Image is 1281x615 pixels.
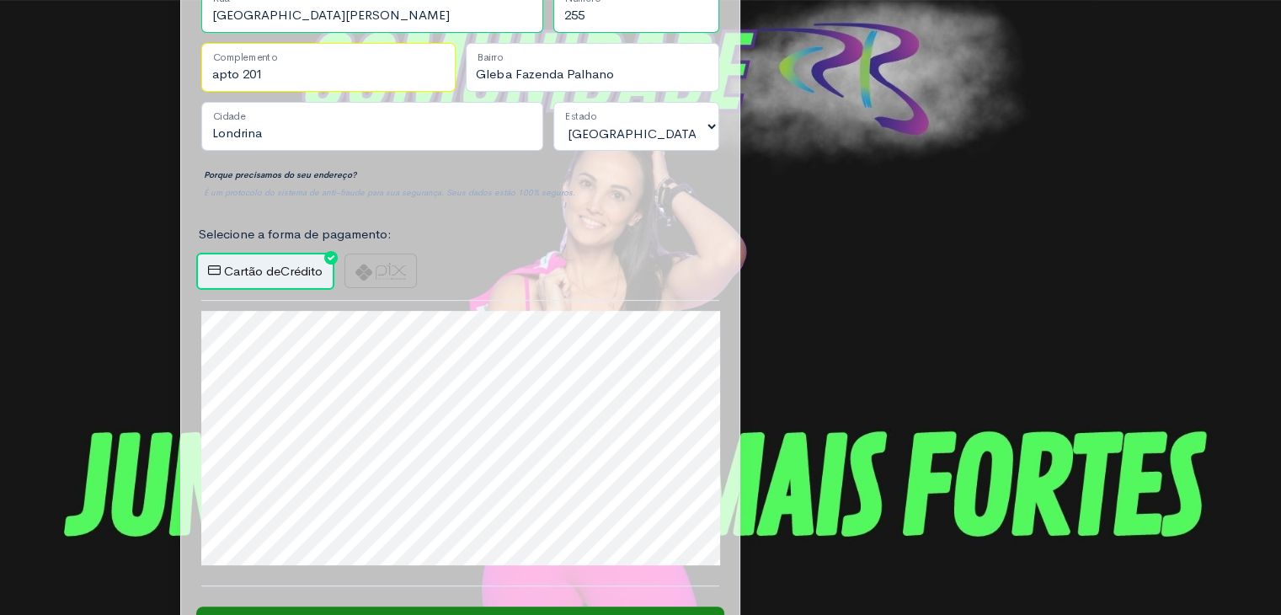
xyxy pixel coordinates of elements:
[224,263,280,279] span: Cartão de
[201,43,456,92] input: Complemento
[466,43,720,92] input: Bairro
[355,263,406,281] img: pix-logo-9c6f7f1e21d0dbbe27cc39d8b486803e509c07734d8fd270ca391423bc61e7ca.png
[199,225,392,244] label: Selecione a forma de pagamento:
[196,253,334,290] label: Crédito
[201,184,719,201] div: É um protocolo do sistema de anti-fraude para sua segurança. Seus dados estão 100% seguros.
[201,102,543,151] input: Cidade
[204,169,356,180] strong: Porque precisamos do seu endereço?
